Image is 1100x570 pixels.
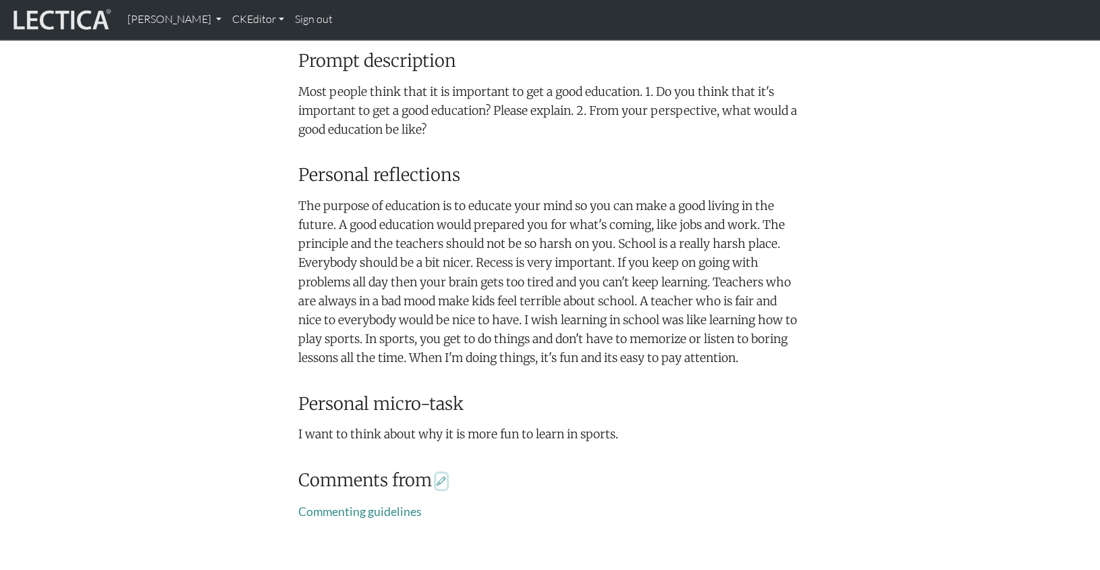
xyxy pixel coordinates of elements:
[10,7,111,32] img: lecticalive
[298,394,802,415] h3: Personal micro-task
[298,51,802,72] h3: Prompt description
[298,425,802,444] p: I want to think about why it is more fun to learn in sports.
[227,5,290,34] a: CKEditor
[298,165,802,186] h3: Personal reflections
[290,5,338,34] a: Sign out
[298,82,802,139] p: Most people think that it is important to get a good education. 1. Do you think that it's importa...
[298,470,802,491] h3: Comments from
[298,504,422,519] a: Commenting guidelines
[122,5,227,34] a: [PERSON_NAME]
[298,197,802,367] p: The purpose of education is to educate your mind so you can make a good living in the future. A g...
